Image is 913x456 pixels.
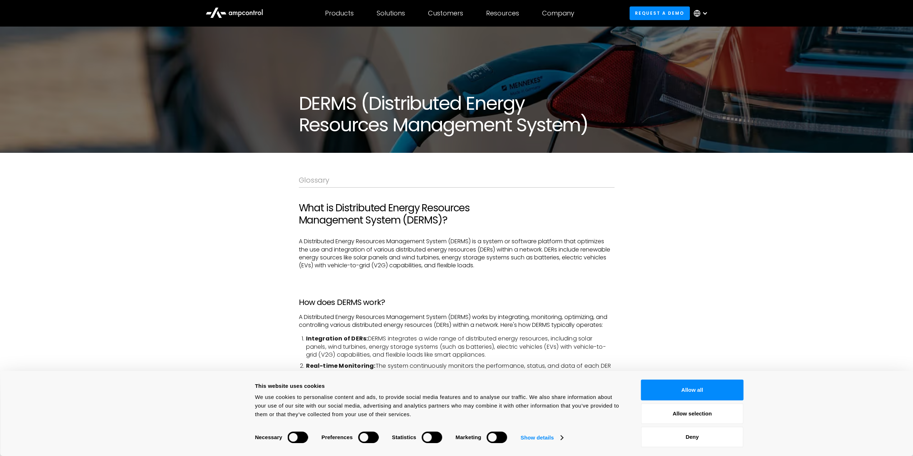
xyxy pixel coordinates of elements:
[521,432,563,443] a: Show details
[306,362,615,386] li: The system continuously monitors the performance, status, and data of each DER in real time. This...
[299,93,615,136] h1: DERMS (Distributed Energy Resources Management System)
[542,9,574,17] div: Company
[456,434,481,440] strong: Marketing
[641,427,744,447] button: Deny
[321,434,353,440] strong: Preferences
[325,9,354,17] div: Products
[630,6,690,20] a: Request a demo
[428,9,463,17] div: Customers
[299,176,615,184] div: Glossary
[641,380,744,400] button: Allow all
[306,335,615,359] li: DERMS integrates a wide range of distributed energy resources, including solar panels, wind turbi...
[377,9,405,17] div: Solutions
[299,313,615,329] p: A Distributed Energy Resources Management System (DERMS) works by integrating, monitoring, optimi...
[486,9,519,17] div: Resources
[255,393,625,419] div: We use cookies to personalise content and ads, to provide social media features and to analyse ou...
[255,382,625,390] div: This website uses cookies
[641,403,744,424] button: Allow selection
[255,434,282,440] strong: Necessary
[299,276,615,283] p: ‍
[299,202,615,226] h2: What is Distributed Energy Resources Management System (DERMS)?
[306,334,368,343] strong: Integration of DERs:
[299,238,615,270] p: A Distributed Energy Resources Management System (DERMS) is a system or software platform that op...
[306,362,376,370] strong: Real-time Monitoring:
[392,434,417,440] strong: Statistics
[299,298,615,307] h3: How does DERMS work?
